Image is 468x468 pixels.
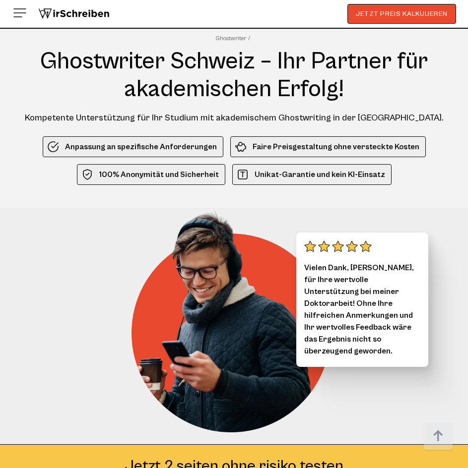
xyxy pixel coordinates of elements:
img: stars [304,240,372,252]
div: Kompetente Unterstützung für Ihr Studium mit akademischem Ghostwriting in der [GEOGRAPHIC_DATA]. [12,110,456,126]
li: Anpassung an spezifische Anforderungen [43,136,223,157]
img: logo wirschreiben [38,6,110,21]
img: Unikat-Garantie und kein KI-Einsatz [237,169,249,180]
h1: Ghostwriter Schweiz – Ihr Partner für akademischen Erfolg! [12,48,456,103]
img: Menu open [12,5,28,21]
img: Anpassung an spezifische Anforderungen [47,141,59,153]
div: Vielen Dank, [PERSON_NAME], für Ihre wertvolle Unterstützung bei meiner Doktorarbeit! Ohne Ihre h... [296,233,428,367]
a: Ghostwriter [216,35,250,43]
li: 100% Anonymität und Sicherheit [77,164,225,185]
img: Ghostwriter Schweiz – Ihr Partner für akademischen Erfolg! [132,208,345,432]
img: button top [423,421,453,451]
img: Faire Preisgestaltung ohne versteckte Kosten [235,141,247,153]
button: JETZT PREIS KALKULIEREN [347,4,456,24]
img: 100% Anonymität und Sicherheit [81,169,93,180]
li: Unikat-Garantie und kein KI-Einsatz [232,164,392,185]
li: Faire Preisgestaltung ohne versteckte Kosten [230,136,426,157]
